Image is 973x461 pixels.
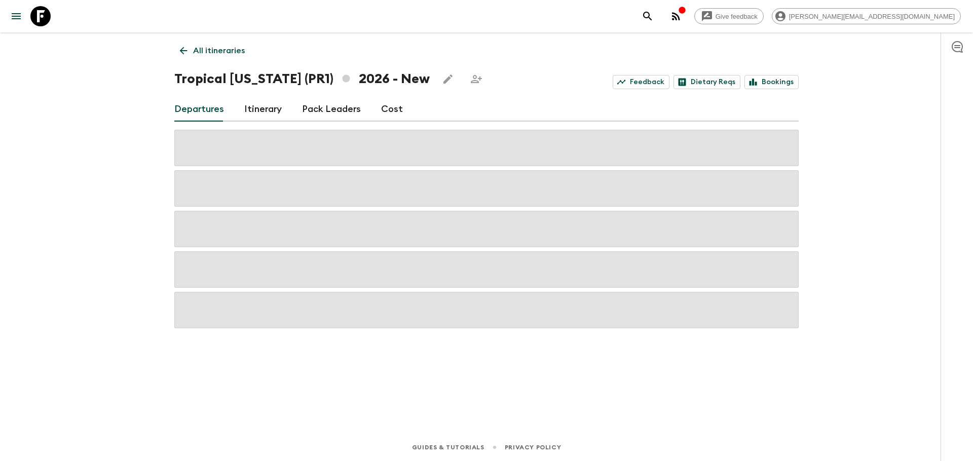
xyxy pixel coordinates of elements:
[174,69,430,89] h1: Tropical [US_STATE] (PR1) 2026 - New
[244,97,282,122] a: Itinerary
[174,41,250,61] a: All itineraries
[438,69,458,89] button: Edit this itinerary
[638,6,658,26] button: search adventures
[710,13,763,20] span: Give feedback
[783,13,960,20] span: [PERSON_NAME][EMAIL_ADDRESS][DOMAIN_NAME]
[381,97,403,122] a: Cost
[412,442,484,453] a: Guides & Tutorials
[744,75,799,89] a: Bookings
[772,8,961,24] div: [PERSON_NAME][EMAIL_ADDRESS][DOMAIN_NAME]
[613,75,669,89] a: Feedback
[302,97,361,122] a: Pack Leaders
[193,45,245,57] p: All itineraries
[6,6,26,26] button: menu
[174,97,224,122] a: Departures
[673,75,740,89] a: Dietary Reqs
[694,8,764,24] a: Give feedback
[466,69,486,89] span: Share this itinerary
[505,442,561,453] a: Privacy Policy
